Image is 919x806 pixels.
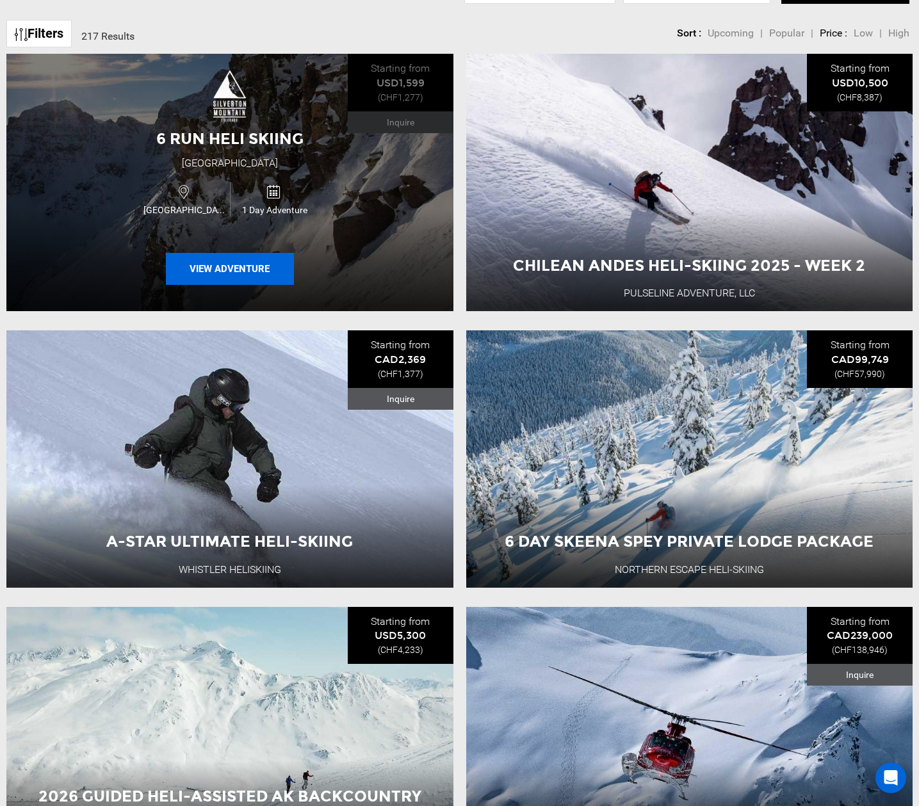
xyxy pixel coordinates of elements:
a: Filters [6,20,72,47]
span: 217 Results [81,30,134,42]
li: | [760,26,763,41]
li: Price : [820,26,847,41]
div: Open Intercom Messenger [875,762,906,793]
li: | [811,26,813,41]
li: | [879,26,882,41]
span: 1 Day Adventure [231,204,319,216]
span: [GEOGRAPHIC_DATA] [140,204,229,216]
li: Sort : [677,26,701,41]
span: Low [854,27,873,39]
div: [GEOGRAPHIC_DATA] [182,156,278,171]
img: btn-icon.svg [15,28,28,41]
span: Popular [769,27,804,39]
span: 6 Run Heli Skiing [156,129,304,148]
img: images [213,70,246,122]
span: Upcoming [708,27,754,39]
button: View Adventure [166,253,294,285]
span: High [888,27,909,39]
